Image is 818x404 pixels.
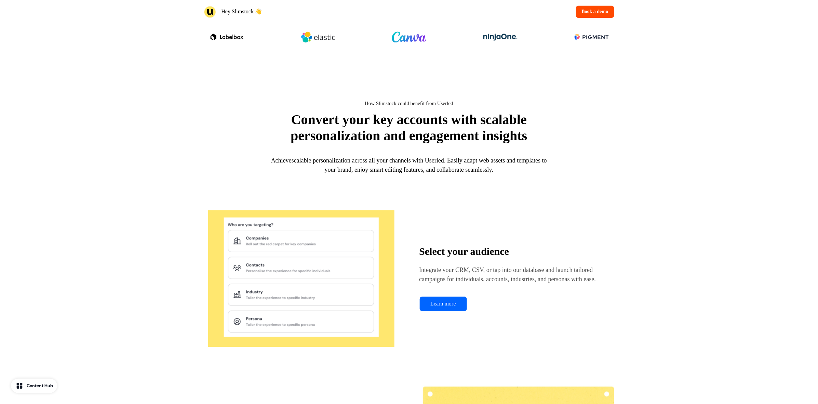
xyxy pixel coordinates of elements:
[419,265,602,284] p: Integrate your CRM, CSV, or tap into our database and launch tailored campaigns for individuals, ...
[576,5,614,18] button: Book a demo
[272,112,546,144] p: Convert your key accounts with scalable personalization and engagement insights
[292,157,444,164] span: scalable personalization across all your channels with Userled
[419,296,467,311] a: Learn more
[419,246,602,257] h3: Select your audience
[222,8,262,16] p: Hey Slimstock 👋
[266,156,553,174] h2: Achieve . Easily adapt web assets and templates to your brand, enjoy smart editing features, and ...
[365,101,453,106] span: How Slimstock could benefit from Userled
[11,379,57,393] button: Content Hub
[27,382,53,389] div: Content Hub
